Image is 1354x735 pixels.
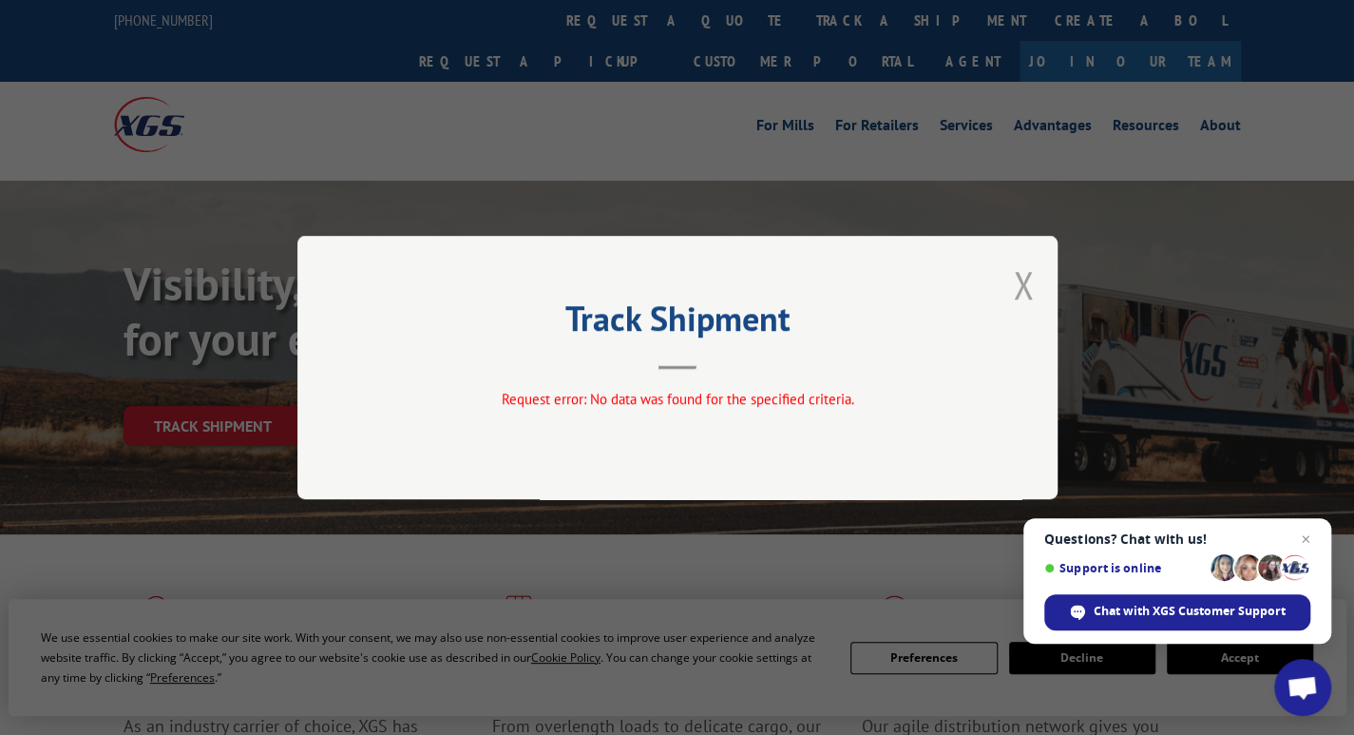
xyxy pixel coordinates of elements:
span: Support is online [1044,561,1204,575]
span: Questions? Chat with us! [1044,532,1310,547]
div: Open chat [1274,659,1331,716]
span: Request error: No data was found for the specified criteria. [501,390,853,408]
div: Chat with XGS Customer Support [1044,594,1310,630]
button: Close modal [1013,260,1034,310]
span: Close chat [1294,528,1317,551]
h2: Track Shipment [392,305,963,341]
span: Chat with XGS Customer Support [1094,603,1286,620]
